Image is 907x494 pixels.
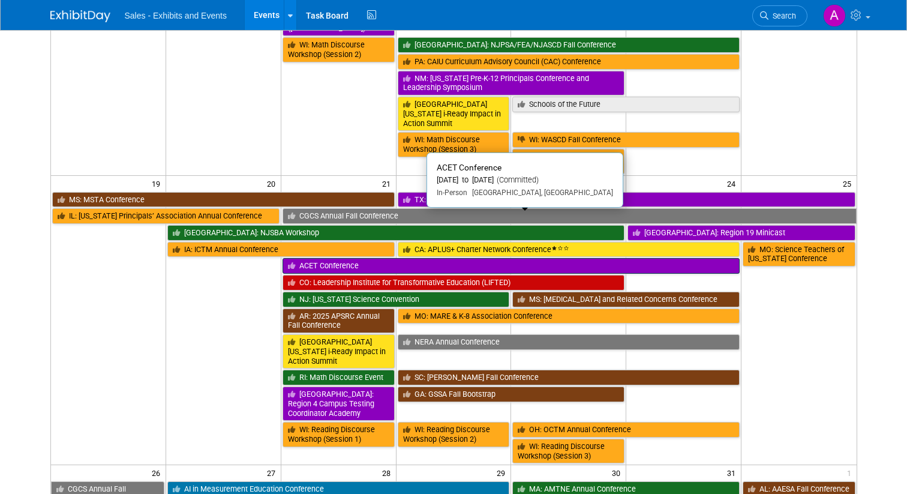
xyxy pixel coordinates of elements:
[823,4,846,27] img: Ale Gonzalez
[283,309,395,333] a: AR: 2025 APSRC Annual Fall Conference
[398,309,740,324] a: MO: MARE & K-8 Association Conference
[512,149,624,173] a: WI: Math Discourse Workshop (Session 4)
[398,334,740,350] a: NERA Annual Conference
[283,370,395,385] a: RI: Math Discourse Event
[495,465,510,480] span: 29
[627,225,855,241] a: [GEOGRAPHIC_DATA]: Region 19 Minicast
[752,5,807,26] a: Search
[842,176,857,191] span: 25
[437,163,501,172] span: ACET Conference
[52,208,280,224] a: IL: [US_STATE] Principals’ Association Annual Conference
[398,192,855,208] a: TX: TABE Annual Conference
[726,176,741,191] span: 24
[726,465,741,480] span: 31
[512,422,740,438] a: OH: OCTM Annual Conference
[398,37,740,53] a: [GEOGRAPHIC_DATA]: NJPSA/FEA/NJASCD Fall Conference
[283,292,510,307] a: NJ: [US_STATE] Science Convention
[398,370,740,385] a: SC: [PERSON_NAME] Fall Conference
[512,292,740,307] a: MS: [MEDICAL_DATA] and Related Concerns Conference
[266,465,281,480] span: 27
[398,71,625,95] a: NM: [US_STATE] Pre-K-12 Principals Conference and Leadership Symposium
[283,258,740,274] a: ACET Conference
[381,465,396,480] span: 28
[846,465,857,480] span: 1
[283,37,395,62] a: WI: Math Discourse Workshop (Session 2)
[50,10,110,22] img: ExhibitDay
[768,11,796,20] span: Search
[283,422,395,447] a: WI: Reading Discourse Workshop (Session 1)
[437,175,613,185] div: [DATE] to [DATE]
[52,192,395,208] a: MS: MSTA Conference
[398,54,740,70] a: PA: CAIU Curriculum Advisory Council (CAC) Conference
[283,387,395,421] a: [GEOGRAPHIC_DATA]: Region 4 Campus Testing Coordinator Academy
[381,176,396,191] span: 21
[283,275,625,291] a: CO: Leadership Institute for Transformative Education (LIFTED)
[398,132,510,157] a: WI: Math Discourse Workshop (Session 3)
[611,465,626,480] span: 30
[283,334,395,369] a: [GEOGRAPHIC_DATA][US_STATE] i-Ready Impact in Action Summit
[512,132,740,148] a: WI: WASCD Fall Conference
[398,242,740,258] a: CA: APLUS+ Charter Network Conference
[151,465,166,480] span: 26
[512,439,624,463] a: WI: Reading Discourse Workshop (Session 3)
[494,175,539,184] span: (Committed)
[266,176,281,191] span: 20
[283,208,857,224] a: CGCS Annual Fall Conference
[398,97,510,131] a: [GEOGRAPHIC_DATA][US_STATE] i-Ready Impact in Action Summit
[151,176,166,191] span: 19
[398,422,510,447] a: WI: Reading Discourse Workshop (Session 2)
[467,188,613,197] span: [GEOGRAPHIC_DATA], [GEOGRAPHIC_DATA]
[398,387,625,402] a: GA: GSSA Fall Bootstrap
[167,242,395,258] a: IA: ICTM Annual Conference
[167,225,624,241] a: [GEOGRAPHIC_DATA]: NJSBA Workshop
[512,97,740,112] a: Schools of the Future
[125,11,227,20] span: Sales - Exhibits and Events
[743,242,855,267] a: MO: Science Teachers of [US_STATE] Conference
[437,188,467,197] span: In-Person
